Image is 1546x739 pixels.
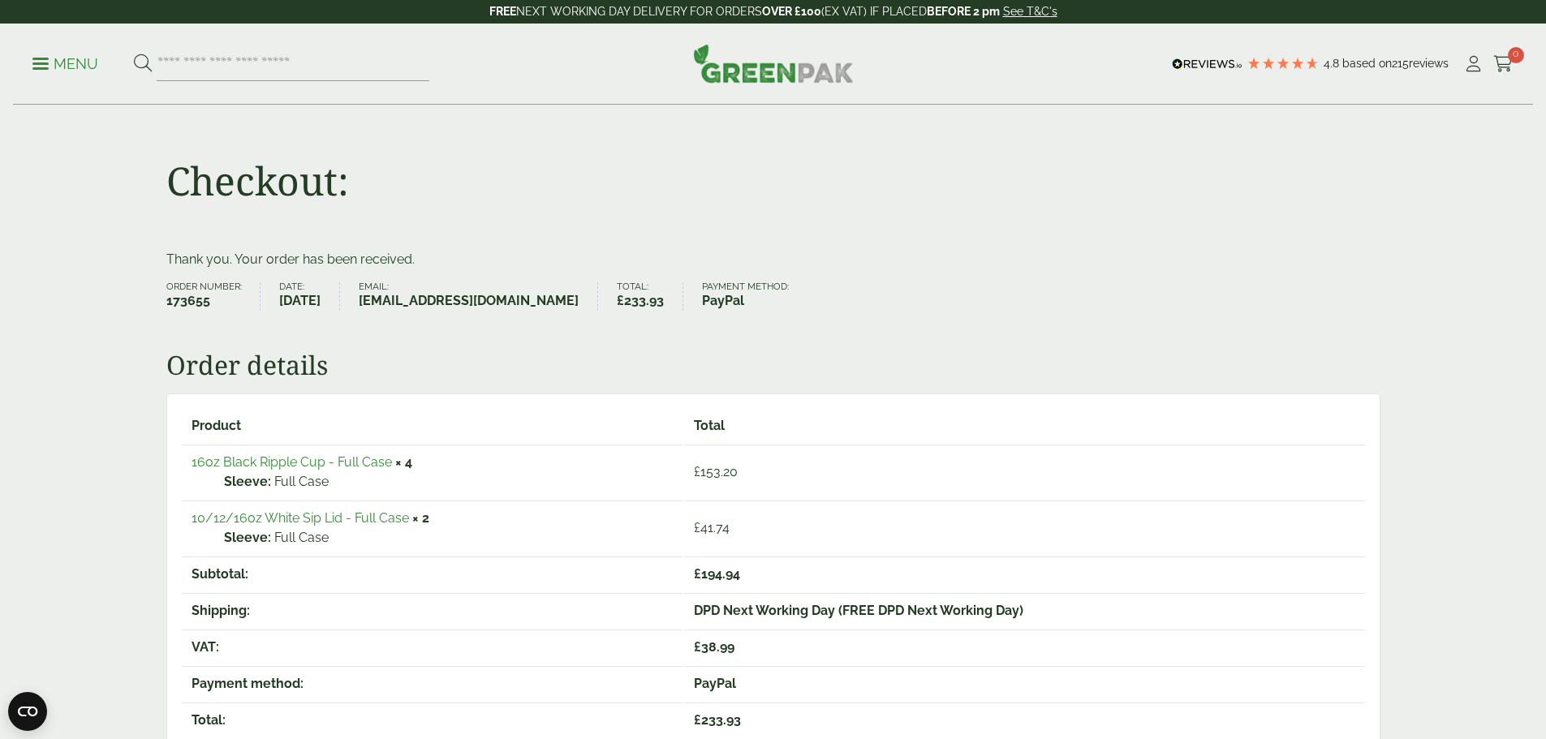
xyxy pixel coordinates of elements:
[927,5,1000,18] strong: BEFORE 2 pm
[1508,47,1524,63] span: 0
[694,566,740,582] span: 194.94
[1172,58,1242,70] img: REVIEWS.io
[395,454,412,470] strong: × 4
[694,712,741,728] span: 233.93
[166,157,349,204] h1: Checkout:
[192,454,392,470] a: 16oz Black Ripple Cup - Full Case
[279,291,321,311] strong: [DATE]
[359,291,579,311] strong: [EMAIL_ADDRESS][DOMAIN_NAME]
[694,464,738,479] bdi: 153.20
[8,692,47,731] button: Open CMP widget
[359,282,598,311] li: Email:
[1463,56,1484,72] i: My Account
[166,282,261,311] li: Order number:
[694,566,701,582] span: £
[182,702,683,737] th: Total:
[166,350,1380,380] h2: Order details
[1409,57,1449,70] span: reviews
[702,282,807,311] li: Payment method:
[702,291,789,311] strong: PayPal
[1003,5,1057,18] a: See T&C's
[1493,56,1514,72] i: Cart
[762,5,821,18] strong: OVER £100
[694,464,700,479] span: £
[182,409,683,443] th: Product
[1392,57,1409,70] span: 215
[192,510,409,526] a: 10/12/16oz White Sip Lid - Full Case
[412,510,429,526] strong: × 2
[224,528,271,548] strong: Sleeve:
[617,282,683,311] li: Total:
[684,666,1364,701] td: PayPal
[224,528,674,548] p: Full Case
[684,593,1364,628] td: DPD Next Working Day (FREE DPD Next Working Day)
[694,520,730,535] bdi: 41.74
[617,293,664,308] bdi: 233.93
[489,5,516,18] strong: FREE
[224,472,674,492] p: Full Case
[224,472,271,492] strong: Sleeve:
[182,629,683,664] th: VAT:
[1342,57,1392,70] span: Based on
[32,54,98,74] p: Menu
[694,639,701,655] span: £
[693,44,854,83] img: GreenPak Supplies
[279,282,340,311] li: Date:
[1247,56,1320,71] div: 4.79 Stars
[182,666,683,701] th: Payment method:
[694,712,701,728] span: £
[182,556,683,591] th: Subtotal:
[694,520,700,535] span: £
[694,639,734,655] span: 38.99
[1324,57,1342,70] span: 4.8
[166,291,242,311] strong: 173655
[182,593,683,628] th: Shipping:
[684,409,1364,443] th: Total
[617,293,624,308] span: £
[166,250,1380,269] p: Thank you. Your order has been received.
[1493,52,1514,76] a: 0
[32,54,98,71] a: Menu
